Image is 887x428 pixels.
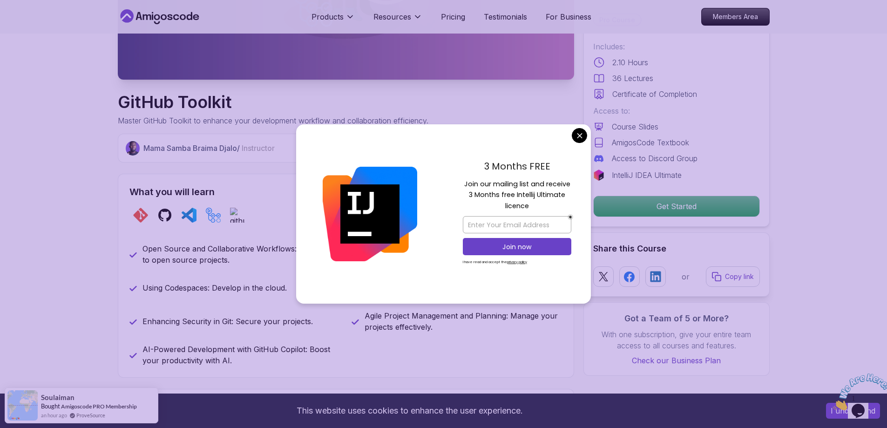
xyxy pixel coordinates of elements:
[441,11,465,22] a: Pricing
[41,402,60,410] span: Bought
[829,370,887,414] iframe: chat widget
[206,208,221,223] img: github-actions logo
[612,170,682,181] p: IntelliJ IDEA Ultimate
[157,208,172,223] img: github logo
[593,41,760,52] p: Includes:
[242,143,275,153] span: Instructor
[612,121,658,132] p: Course Slides
[143,143,275,154] p: Mama Samba Braima Djalo /
[593,196,760,217] button: Get Started
[7,390,38,421] img: provesource social proof notification image
[133,208,148,223] img: git logo
[41,394,74,401] span: soulaiman
[4,4,61,41] img: Chat attention grabber
[701,8,770,26] a: Members Area
[546,11,591,22] a: For Business
[593,312,760,325] h3: Got a Team of 5 or More?
[129,185,562,198] h2: What you will learn
[593,329,760,351] p: With one subscription, give your entire team access to all courses and features.
[593,170,604,181] img: jetbrains logo
[365,310,562,333] p: Agile Project Management and Planning: Manage your projects effectively.
[118,115,428,126] p: Master GitHub Toolkit to enhance your development workflow and collaboration efficiency.
[612,137,689,148] p: AmigosCode Textbook
[126,141,140,156] img: Nelson Djalo
[4,4,7,12] span: 1
[593,242,760,255] h2: Share this Course
[593,355,760,366] a: Check our Business Plan
[118,93,428,111] h1: GitHub Toolkit
[484,11,527,22] a: Testimonials
[61,403,137,410] a: Amigoscode PRO Membership
[725,272,754,281] p: Copy link
[593,105,760,116] p: Access to:
[612,73,653,84] p: 36 Lectures
[41,411,67,419] span: an hour ago
[702,8,769,25] p: Members Area
[612,88,697,100] p: Certificate of Completion
[142,344,340,366] p: AI-Powered Development with GitHub Copilot: Boost your productivity with AI.
[373,11,422,30] button: Resources
[311,11,344,22] p: Products
[706,266,760,287] button: Copy link
[612,153,697,164] p: Access to Discord Group
[76,411,105,419] a: ProveSource
[142,243,340,265] p: Open Source and Collaborative Workflows: Contribute to open source projects.
[311,11,355,30] button: Products
[826,403,880,419] button: Accept cookies
[7,401,812,421] div: This website uses cookies to enhance the user experience.
[182,208,196,223] img: github-codespaces logo
[373,11,411,22] p: Resources
[142,316,313,327] p: Enhancing Security in Git: Secure your projects.
[682,271,690,282] p: or
[612,57,648,68] p: 2.10 Hours
[142,282,287,293] p: Using Codespaces: Develop in the cloud.
[594,196,759,217] p: Get Started
[230,208,245,223] img: github-projects logo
